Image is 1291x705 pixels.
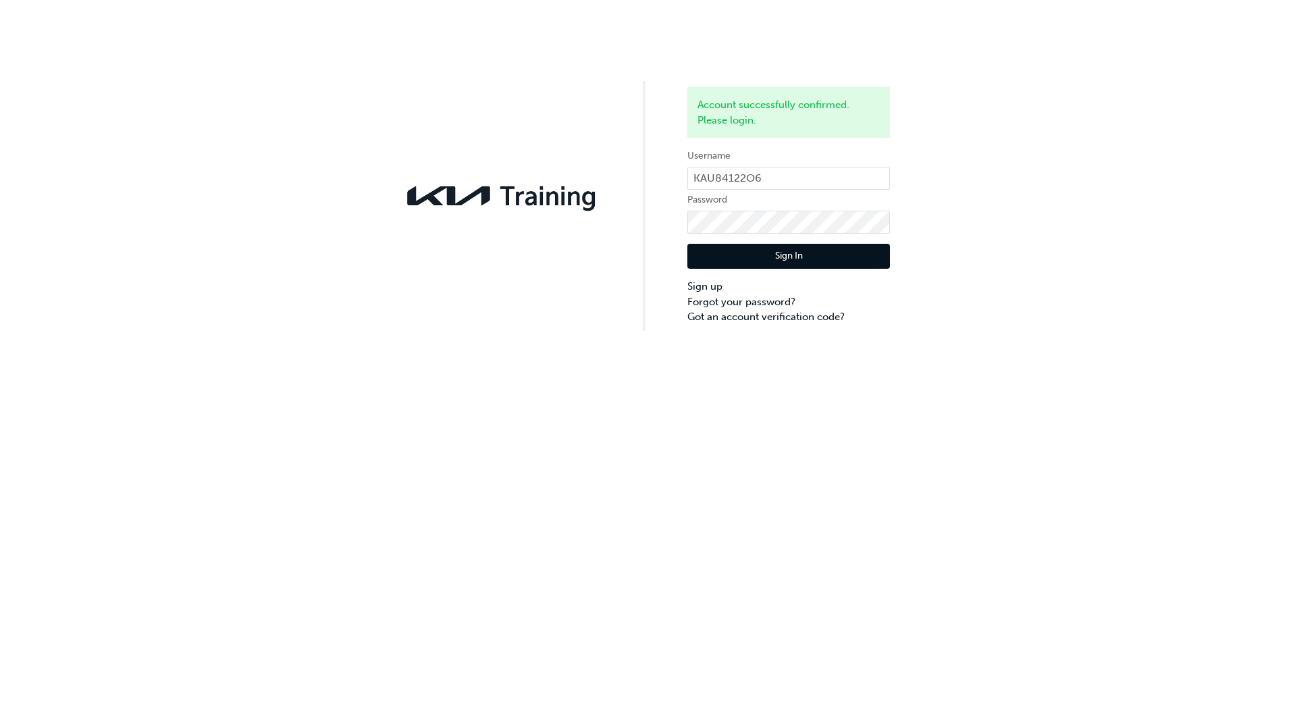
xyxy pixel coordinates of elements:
div: Account successfully confirmed. Please login. [687,87,890,138]
label: Password [687,192,890,208]
a: Sign up [687,279,890,294]
a: Forgot your password? [687,294,890,310]
a: Got an account verification code? [687,309,890,325]
button: Sign In [687,244,890,269]
label: Username [687,148,890,164]
img: kia-training [401,178,604,214]
input: Username [687,167,890,190]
